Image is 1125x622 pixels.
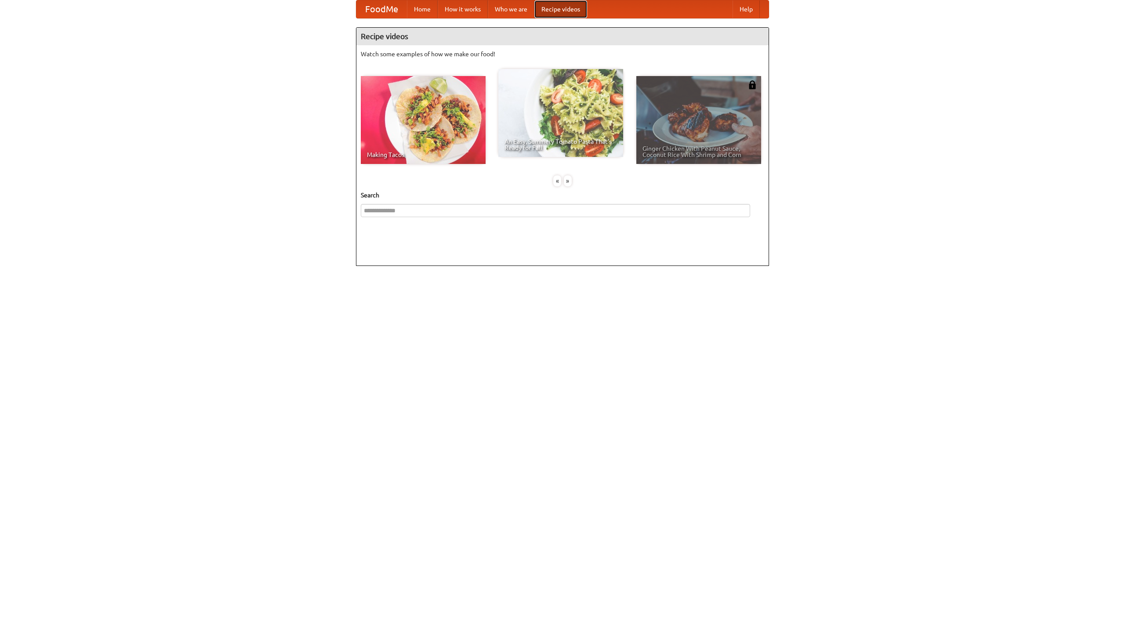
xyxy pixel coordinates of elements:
a: Help [733,0,760,18]
a: Who we are [488,0,534,18]
p: Watch some examples of how we make our food! [361,50,764,58]
a: How it works [438,0,488,18]
img: 483408.png [748,80,757,89]
a: Recipe videos [534,0,587,18]
h5: Search [361,191,764,200]
span: An Easy, Summery Tomato Pasta That's Ready for Fall [504,138,617,151]
a: Making Tacos [361,76,486,164]
h4: Recipe videos [356,28,769,45]
div: » [564,175,572,186]
span: Making Tacos [367,152,479,158]
a: Home [407,0,438,18]
div: « [553,175,561,186]
a: FoodMe [356,0,407,18]
a: An Easy, Summery Tomato Pasta That's Ready for Fall [498,69,623,157]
